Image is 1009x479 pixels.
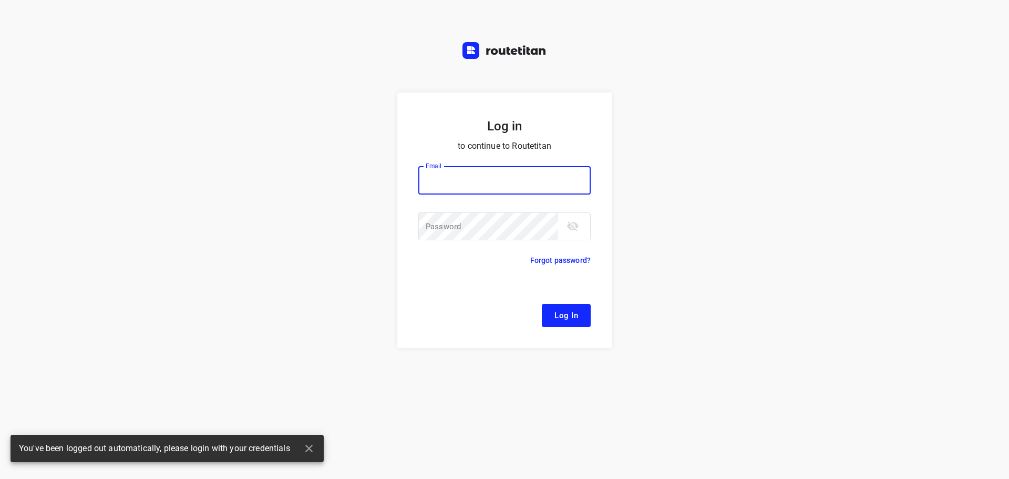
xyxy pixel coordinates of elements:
[462,42,547,59] img: Routetitan
[418,139,591,154] p: to continue to Routetitan
[554,309,578,322] span: Log In
[418,118,591,135] h5: Log in
[542,304,591,327] button: Log In
[562,216,583,237] button: toggle password visibility
[19,443,290,455] span: You've been logged out automatically, please login with your credentials
[530,254,591,267] p: Forgot password?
